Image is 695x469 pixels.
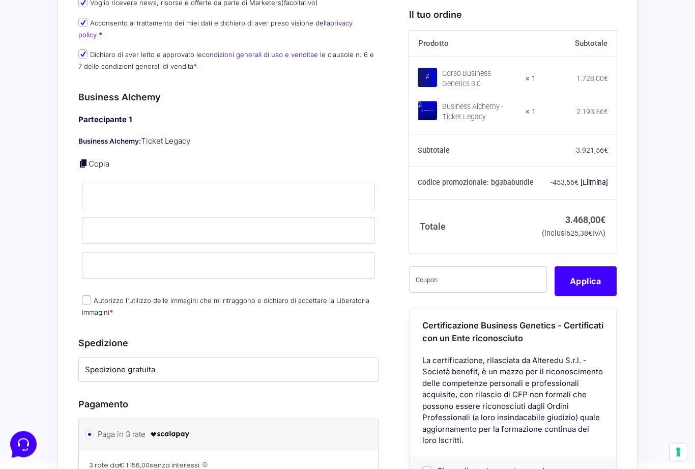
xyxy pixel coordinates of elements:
td: - [536,167,617,200]
button: Inizia una conversazione [16,86,187,106]
iframe: Customerly Messenger Launcher [8,429,39,460]
button: Aiuto [133,327,195,350]
img: dark [16,57,37,77]
strong: × 1 [526,107,536,117]
th: Codice promozionale: bg3babundle [409,167,536,200]
h4: Partecipante 1 [78,115,379,126]
span: € [588,229,592,238]
a: Copia i dettagli dell'acquirente [78,159,89,169]
a: Apri Centro Assistenza [108,126,187,134]
label: Acconsento al trattamento dei miei dati e dichiaro di aver preso visione della [78,19,353,39]
img: Business Alchemy - Ticket Legacy [418,101,437,121]
span: € [604,74,608,82]
h3: Pagamento [78,398,379,411]
span: Le tue conversazioni [16,41,86,49]
th: Prodotto [409,31,536,57]
input: Dichiaro di aver letto e approvato lecondizioni generali di uso e venditae le clausole n. 6 e 7 d... [78,50,88,59]
bdi: 1.728,00 [576,74,608,82]
strong: × 1 [526,74,536,84]
input: Autorizzo l'utilizzo delle immagini che mi ritraggono e dichiaro di accettare la Liberatoria imma... [82,296,91,305]
input: Cerca un articolo... [23,148,166,158]
bdi: 3.468,00 [565,214,605,225]
span: Trova una risposta [16,126,79,134]
input: Coupon [409,267,547,293]
a: condizioni generali di uso e vendita [202,51,314,59]
th: Subtotale [536,31,617,57]
p: Aiuto [157,341,171,350]
img: dark [33,57,53,77]
th: Subtotale [409,134,536,167]
p: Messaggi [88,341,115,350]
img: dark [49,57,69,77]
label: Dichiaro di aver letto e approvato le e le clausole n. 6 e 7 delle condizioni generali di vendita [78,51,374,71]
input: Acconsento al trattamento dei miei dati e dichiaro di aver preso visione dellaprivacy policy [78,18,88,27]
bdi: 2.193,56 [576,107,608,116]
img: Corso Business Genetics 3.0 [418,68,437,87]
label: Spedizione gratuita [85,365,372,376]
span: € [574,179,578,187]
a: Rimuovi il codice promozionale bg3babundle [581,179,608,187]
span: Inizia una conversazione [66,92,150,100]
small: (inclusi IVA) [542,229,605,238]
label: Autorizzo l'utilizzo delle immagini che mi ritraggono e dichiaro di accettare la Liberatoria imma... [82,297,369,317]
button: Le tue preferenze relative al consenso per le tecnologie di tracciamento [670,444,687,461]
label: Paga in 3 rate [98,427,356,443]
span: € [604,146,608,154]
div: Business Alchemy - Ticket Legacy [442,102,519,122]
span: Certificazione Business Genetics - Certificati con un Ente riconosciuto [422,321,603,344]
button: Home [8,327,71,350]
div: La certificazione, rilasciata da Alteredu S.r.l. - Società benefit, è un mezzo per il riconoscime... [410,355,616,457]
span: € [604,107,608,116]
bdi: 3.921,56 [576,146,608,154]
img: scalapay-logo-black.png [150,429,190,441]
span: € [600,214,605,225]
p: Ticket Legacy [78,136,379,148]
h3: Il tuo ordine [409,8,617,21]
span: 453,56 [553,179,578,187]
div: Corso Business Genetics 3.0 [442,69,519,89]
span: 625,38 [566,229,592,238]
th: Totale [409,200,536,254]
p: Home [31,341,48,350]
button: Applica [555,267,617,296]
a: Copia [89,159,109,169]
button: Messaggi [71,327,133,350]
strong: Business Alchemy: [78,137,141,146]
h3: Spedizione [78,337,379,350]
h2: Ciao da Marketers 👋 [8,8,171,24]
h3: Business Alchemy [78,91,379,104]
